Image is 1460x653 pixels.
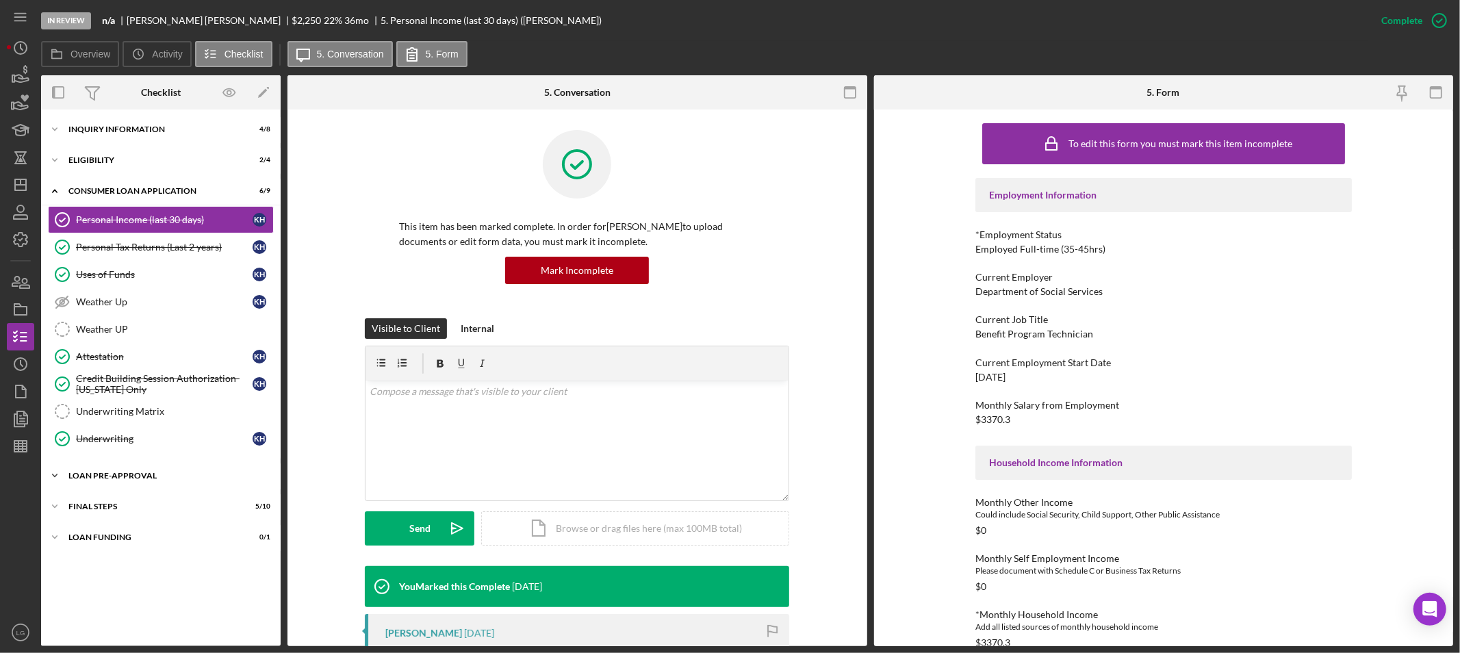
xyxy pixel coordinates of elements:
div: $3370.3 [975,414,1010,425]
div: Visible to Client [372,318,440,339]
div: $0 [975,581,986,592]
div: Please document with Schedule C or Business Tax Returns [975,564,1352,578]
div: Could include Social Security, Child Support, Other Public Assistance [975,508,1352,522]
div: You Marked this Complete [399,581,510,592]
div: 0 / 1 [246,533,270,541]
div: K H [253,268,266,281]
button: Mark Incomplete [505,257,649,284]
div: K H [253,432,266,446]
div: Consumer Loan Application [68,187,236,195]
label: Checklist [225,49,264,60]
div: Underwriting Matrix [76,406,273,417]
a: Uses of FundsKH [48,261,274,288]
div: Monthly Self Employment Income [975,553,1352,564]
div: Add all listed sources of monthly household income [975,620,1352,634]
div: Inquiry Information [68,125,236,133]
span: $2,250 [292,14,322,26]
a: AttestationKH [48,343,274,370]
p: This item has been marked complete. In order for [PERSON_NAME] to upload documents or edit form d... [399,219,755,250]
div: Department of Social Services [975,286,1103,297]
div: Mark Incomplete [541,257,613,284]
div: Monthly Other Income [975,497,1352,508]
div: Weather Up [76,296,253,307]
label: Overview [71,49,110,60]
div: Loan Funding [68,533,236,541]
button: Checklist [195,41,272,67]
a: Weather UP [48,316,274,343]
button: Visible to Client [365,318,447,339]
div: K H [253,240,266,254]
text: LG [16,629,25,637]
a: Personal Tax Returns (Last 2 years)KH [48,233,274,261]
div: Attestation [76,351,253,362]
div: Underwriting [76,433,253,444]
div: Employment Information [989,190,1338,201]
div: Complete [1381,7,1422,34]
div: Uses of Funds [76,269,253,280]
div: Checklist [141,87,181,98]
button: Internal [454,318,501,339]
button: LG [7,619,34,646]
button: Overview [41,41,119,67]
div: To edit this form you must mark this item incomplete [1068,138,1292,149]
div: Open Intercom Messenger [1413,593,1446,626]
div: [PERSON_NAME] [PERSON_NAME] [127,15,292,26]
div: [PERSON_NAME] [385,628,462,639]
div: Send [409,511,431,546]
div: 36 mo [344,15,369,26]
a: Underwriting Matrix [48,398,274,425]
a: Weather UpKH [48,288,274,316]
time: 2025-09-17 21:21 [512,581,542,592]
div: 5. Form [1147,87,1180,98]
div: Personal Tax Returns (Last 2 years) [76,242,253,253]
div: 5. Personal Income (last 30 days) ([PERSON_NAME]) [381,15,602,26]
div: Employed Full-time (35-45hrs) [975,244,1105,255]
div: Internal [461,318,494,339]
div: Current Employer [975,272,1352,283]
b: n/a [102,15,115,26]
a: Credit Building Session Authorization- [US_STATE] OnlyKH [48,370,274,398]
div: *Monthly Household Income [975,609,1352,620]
button: Activity [123,41,191,67]
div: 5. Conversation [544,87,611,98]
div: 22 % [324,15,342,26]
label: Activity [152,49,182,60]
div: FINAL STEPS [68,502,236,511]
div: Benefit Program Technician [975,329,1093,340]
button: Send [365,511,474,546]
label: 5. Form [426,49,459,60]
div: *Employment Status [975,229,1352,240]
div: K H [253,350,266,363]
div: Credit Building Session Authorization- [US_STATE] Only [76,373,253,395]
button: Complete [1368,7,1453,34]
div: Monthly Salary from Employment [975,400,1352,411]
div: K H [253,295,266,309]
div: $3370.3 [975,637,1010,648]
div: Current Employment Start Date [975,357,1352,368]
div: K H [253,377,266,391]
div: 4 / 8 [246,125,270,133]
div: Household Income Information [989,457,1338,468]
div: $0 [975,525,986,536]
div: Loan Pre-Approval [68,472,264,480]
div: 2 / 4 [246,156,270,164]
div: Current Job Title [975,314,1352,325]
div: Personal Income (last 30 days) [76,214,253,225]
button: 5. Conversation [287,41,393,67]
div: [DATE] [975,372,1006,383]
div: In Review [41,12,91,29]
div: 6 / 9 [246,187,270,195]
a: Personal Income (last 30 days)KH [48,206,274,233]
time: 2025-09-17 20:54 [464,628,494,639]
a: UnderwritingKH [48,425,274,452]
div: 5 / 10 [246,502,270,511]
div: Weather UP [76,324,273,335]
label: 5. Conversation [317,49,384,60]
div: Eligibility [68,156,236,164]
div: K H [253,213,266,227]
button: 5. Form [396,41,468,67]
